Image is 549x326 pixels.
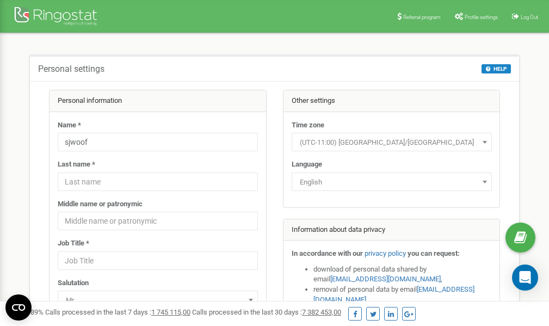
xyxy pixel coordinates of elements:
[38,64,104,74] h5: Personal settings
[58,291,258,309] span: Mr.
[58,238,89,249] label: Job Title *
[151,308,190,316] u: 1 745 115,00
[292,159,322,170] label: Language
[465,14,498,20] span: Profile settings
[58,199,143,210] label: Middle name or patronymic
[302,308,341,316] u: 7 382 453,00
[292,133,492,151] span: (UTC-11:00) Pacific/Midway
[283,90,500,112] div: Other settings
[58,173,258,191] input: Last name
[313,265,492,285] li: download of personal data shared by email ,
[365,249,406,257] a: privacy policy
[330,275,441,283] a: [EMAIL_ADDRESS][DOMAIN_NAME]
[5,294,32,321] button: Open CMP widget
[58,278,89,288] label: Salutation
[283,219,500,241] div: Information about data privacy
[313,285,492,305] li: removal of personal data by email ,
[295,175,488,190] span: English
[403,14,441,20] span: Referral program
[512,265,538,291] div: Open Intercom Messenger
[58,251,258,270] input: Job Title
[45,308,190,316] span: Calls processed in the last 7 days :
[192,308,341,316] span: Calls processed in the last 30 days :
[50,90,266,112] div: Personal information
[292,120,324,131] label: Time zone
[292,249,363,257] strong: In accordance with our
[408,249,460,257] strong: you can request:
[482,64,511,73] button: HELP
[61,293,254,308] span: Mr.
[58,159,95,170] label: Last name *
[295,135,488,150] span: (UTC-11:00) Pacific/Midway
[58,212,258,230] input: Middle name or patronymic
[521,14,538,20] span: Log Out
[58,120,81,131] label: Name *
[58,133,258,151] input: Name
[292,173,492,191] span: English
